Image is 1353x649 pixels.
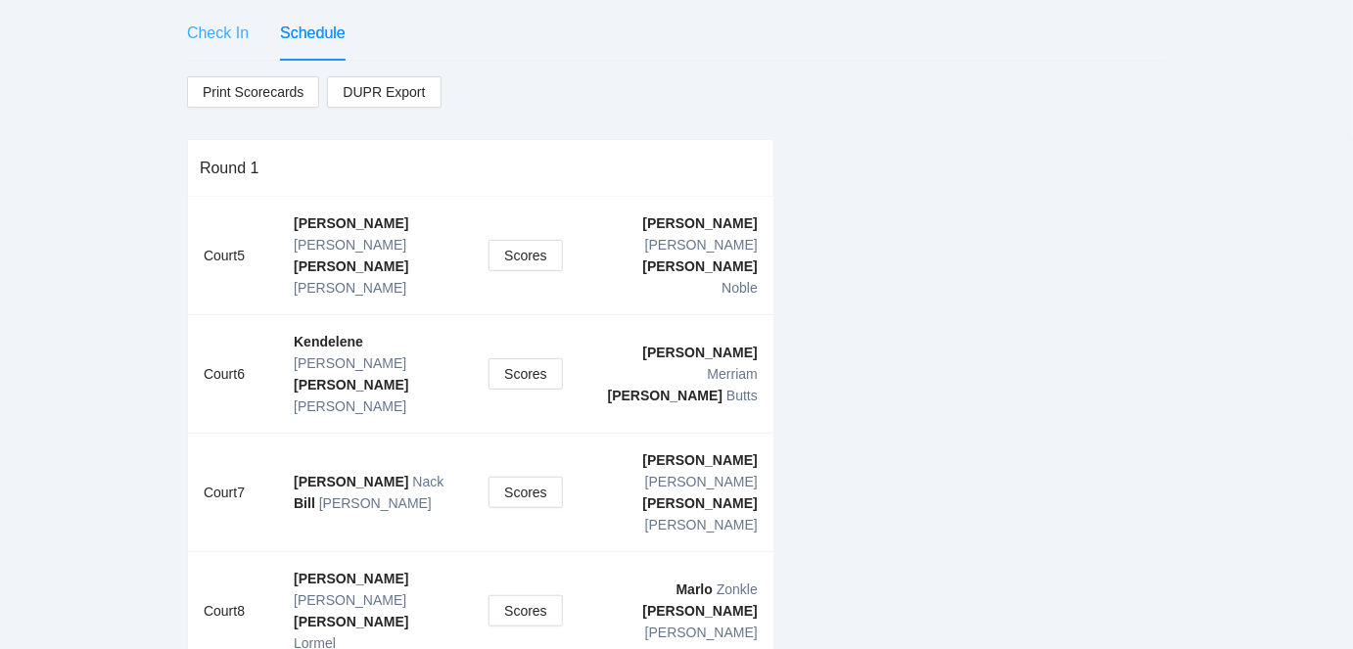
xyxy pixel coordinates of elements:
[203,77,303,107] span: Print Scorecards
[327,76,441,108] a: DUPR Export
[200,140,762,196] div: Round 1
[489,595,563,626] button: Scores
[188,434,278,552] td: Court 7
[504,482,547,503] span: Scores
[294,355,406,371] span: [PERSON_NAME]
[726,388,758,403] span: Butts
[643,603,758,619] b: [PERSON_NAME]
[643,215,758,231] b: [PERSON_NAME]
[294,398,406,414] span: [PERSON_NAME]
[294,495,315,511] b: Bill
[294,237,406,253] span: [PERSON_NAME]
[188,315,278,434] td: Court 6
[343,77,425,107] span: DUPR Export
[504,600,547,622] span: Scores
[187,21,249,45] div: Check In
[294,215,408,231] b: [PERSON_NAME]
[294,571,408,586] b: [PERSON_NAME]
[722,280,758,296] span: Noble
[187,76,319,108] a: Print Scorecards
[645,237,758,253] span: [PERSON_NAME]
[294,280,406,296] span: [PERSON_NAME]
[294,474,408,489] b: [PERSON_NAME]
[708,366,758,382] span: Merriam
[489,240,563,271] button: Scores
[489,477,563,508] button: Scores
[489,358,563,390] button: Scores
[188,197,278,315] td: Court 5
[643,258,758,274] b: [PERSON_NAME]
[717,581,758,597] span: Zonkle
[504,245,547,266] span: Scores
[294,592,406,608] span: [PERSON_NAME]
[294,334,363,349] b: Kendelene
[504,363,547,385] span: Scores
[294,377,408,393] b: [PERSON_NAME]
[294,258,408,274] b: [PERSON_NAME]
[645,517,758,533] span: [PERSON_NAME]
[608,388,723,403] b: [PERSON_NAME]
[643,495,758,511] b: [PERSON_NAME]
[319,495,432,511] span: [PERSON_NAME]
[645,474,758,489] span: [PERSON_NAME]
[412,474,443,489] span: Nack
[280,21,346,45] div: Schedule
[643,452,758,468] b: [PERSON_NAME]
[645,625,758,640] span: [PERSON_NAME]
[643,345,758,360] b: [PERSON_NAME]
[294,614,408,629] b: [PERSON_NAME]
[676,581,713,597] b: Marlo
